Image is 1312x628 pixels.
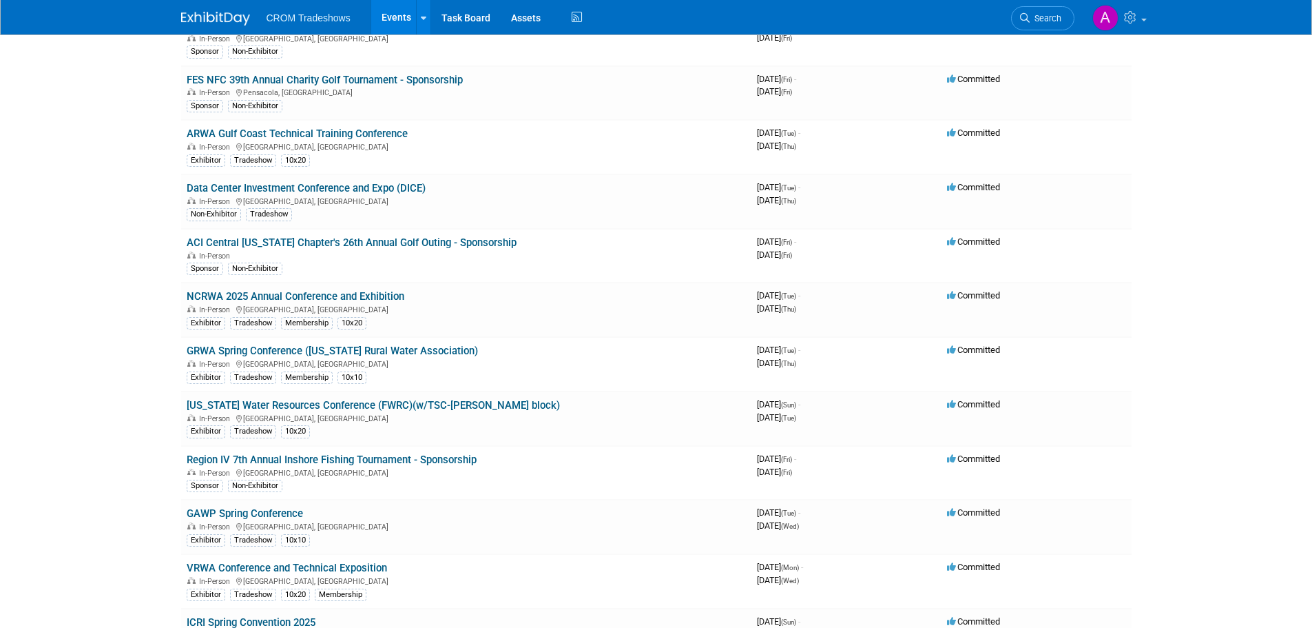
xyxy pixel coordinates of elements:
span: Committed [947,128,1000,138]
span: Committed [947,236,1000,247]
div: Exhibitor [187,317,225,330]
a: [US_STATE] Water Resources Conference (FWRC)(w/TSC-[PERSON_NAME] block) [187,399,560,412]
span: (Fri) [781,34,792,42]
div: 10x20 [281,154,310,167]
div: 10x20 [337,317,366,330]
span: (Tue) [781,414,796,422]
span: [DATE] [757,520,799,531]
div: Tradeshow [230,534,276,547]
div: [GEOGRAPHIC_DATA], [GEOGRAPHIC_DATA] [187,32,746,43]
a: Search [1011,6,1074,30]
span: Committed [947,345,1000,355]
span: - [798,507,800,518]
span: - [798,616,800,627]
span: [DATE] [757,182,800,192]
img: In-Person Event [187,143,196,150]
div: Membership [315,589,366,601]
a: VRWA Conference and Technical Exposition [187,562,387,574]
div: Non-Exhibitor [228,100,282,112]
span: [DATE] [757,616,800,627]
div: Tradeshow [230,154,276,167]
a: Data Center Investment Conference and Expo (DICE) [187,182,426,194]
img: In-Person Event [187,197,196,204]
span: (Tue) [781,184,796,192]
img: ExhibitDay [181,12,250,26]
div: Non-Exhibitor [228,480,282,492]
div: Exhibitor [187,154,225,167]
div: 10x20 [281,589,310,601]
div: [GEOGRAPHIC_DATA], [GEOGRAPHIC_DATA] [187,303,746,314]
span: (Tue) [781,509,796,517]
img: In-Person Event [187,252,196,259]
img: In-Person Event [187,34,196,41]
span: [DATE] [757,454,796,464]
div: Exhibitor [187,372,225,384]
span: [DATE] [757,303,796,314]
span: Committed [947,399,1000,409]
a: ACI Central [US_STATE] Chapter's 26th Annual Golf Outing - Sponsorship [187,236,517,249]
span: [DATE] [757,141,796,151]
img: In-Person Event [187,577,196,584]
span: - [794,454,796,464]
span: [DATE] [757,32,792,43]
span: [DATE] [757,358,796,368]
div: Membership [281,317,333,330]
a: Region IV 7th Annual Inshore Fishing Tournament - Sponsorship [187,454,477,466]
span: [DATE] [757,467,792,477]
span: - [798,290,800,301]
span: (Fri) [781,469,792,476]
span: In-Person [199,88,234,97]
span: (Wed) [781,523,799,530]
span: [DATE] [757,250,792,260]
span: - [801,562,803,572]
span: [DATE] [757,412,796,423]
span: - [798,128,800,138]
div: Sponsor [187,263,223,275]
div: 10x10 [337,372,366,384]
div: 10x10 [281,534,310,547]
span: [DATE] [757,74,796,84]
span: [DATE] [757,562,803,572]
span: In-Person [199,197,234,206]
span: Committed [947,616,1000,627]
div: Non-Exhibitor [228,263,282,275]
a: GRWA Spring Conference ([US_STATE] Rural Water Association) [187,345,478,357]
span: Committed [947,507,1000,518]
span: (Fri) [781,456,792,463]
span: In-Person [199,305,234,314]
span: - [794,236,796,247]
span: In-Person [199,577,234,586]
div: 10x20 [281,425,310,438]
div: Membership [281,372,333,384]
span: In-Person [199,143,234,152]
span: (Tue) [781,292,796,300]
div: Sponsor [187,45,223,58]
span: - [794,74,796,84]
span: (Tue) [781,347,796,354]
span: (Tue) [781,130,796,137]
span: (Thu) [781,360,796,367]
span: (Fri) [781,76,792,83]
span: In-Person [199,360,234,369]
span: (Thu) [781,305,796,313]
a: ARWA Gulf Coast Technical Training Conference [187,128,408,140]
span: In-Person [199,414,234,423]
img: In-Person Event [187,469,196,476]
span: Committed [947,454,1000,464]
div: Tradeshow [246,208,292,221]
span: Committed [947,74,1000,84]
div: [GEOGRAPHIC_DATA], [GEOGRAPHIC_DATA] [187,575,746,586]
div: Pensacola, [GEOGRAPHIC_DATA] [187,86,746,97]
span: (Sun) [781,618,796,626]
span: (Fri) [781,252,792,259]
div: Exhibitor [187,589,225,601]
img: In-Person Event [187,305,196,312]
span: (Fri) [781,88,792,96]
div: Non-Exhibitor [228,45,282,58]
span: Committed [947,290,1000,301]
span: Search [1030,13,1061,23]
span: - [798,182,800,192]
div: Tradeshow [230,589,276,601]
img: Alicia Walker [1092,5,1118,31]
img: In-Person Event [187,88,196,95]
